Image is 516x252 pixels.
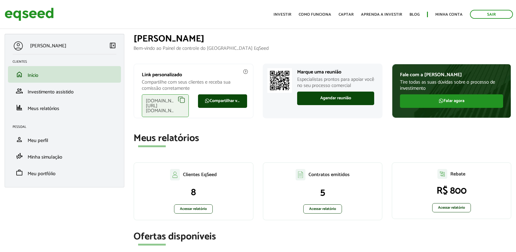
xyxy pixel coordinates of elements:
[8,83,121,99] li: Investimento assistido
[13,169,116,176] a: workMeu portfólio
[142,94,189,117] div: [DOMAIN_NAME][URL][DOMAIN_NAME]
[8,131,121,148] li: Meu perfil
[450,171,465,177] p: Rebate
[16,152,23,160] span: finance_mode
[16,104,23,111] span: finance
[28,104,59,113] span: Meus relatórios
[8,99,121,116] li: Meus relatórios
[28,71,38,80] span: Início
[134,34,511,44] h1: [PERSON_NAME]
[142,72,245,78] p: Link personalizado
[303,204,342,214] a: Acessar relatório
[13,87,116,95] a: groupInvestimento assistido
[28,136,48,145] span: Meu perfil
[28,153,62,161] span: Minha simulação
[16,87,23,95] span: group
[243,69,248,74] img: agent-meulink-info2.svg
[400,79,503,91] p: Tire todas as suas dúvidas sobre o processo de investimento
[170,169,180,180] img: agent-clientes.svg
[13,125,121,129] h2: Pessoal
[299,13,331,17] a: Como funciona
[13,152,116,160] a: finance_modeMinha simulação
[308,172,350,178] p: Contratos emitidos
[13,136,116,143] a: personMeu perfil
[198,94,247,108] a: Compartilhar via WhatsApp
[109,42,116,49] span: left_panel_close
[432,203,471,212] a: Acessar relatório
[437,169,447,179] img: agent-relatorio.svg
[5,6,54,22] img: EqSeed
[16,71,23,78] span: home
[296,169,305,180] img: agent-contratos.svg
[398,185,505,197] p: R$ 800
[274,13,291,17] a: Investir
[409,13,420,17] a: Blog
[30,43,66,49] p: [PERSON_NAME]
[205,98,210,103] img: FaWhatsapp.svg
[8,164,121,181] li: Meu portfólio
[134,231,511,242] h2: Ofertas disponíveis
[435,13,463,17] a: Minha conta
[470,10,513,19] a: Sair
[361,13,402,17] a: Aprenda a investir
[109,42,116,50] a: Colapsar menu
[183,172,217,178] p: Clientes EqSeed
[13,71,116,78] a: homeInício
[297,69,374,75] p: Marque uma reunião
[270,187,376,198] p: 5
[267,68,292,93] img: Marcar reunião com consultor
[142,79,245,91] p: Compartilhe com seus clientes e receba sua comissão corretamente
[13,104,116,111] a: financeMeus relatórios
[28,170,56,178] span: Meu portfólio
[439,98,444,103] img: FaWhatsapp.svg
[8,66,121,83] li: Início
[339,13,354,17] a: Captar
[134,45,511,51] p: Bem-vindo ao Painel de controle do [GEOGRAPHIC_DATA] EqSeed
[16,136,23,143] span: person
[28,88,74,96] span: Investimento assistido
[140,187,246,198] p: 8
[297,92,374,105] a: Agendar reunião
[174,204,213,214] a: Acessar relatório
[400,72,503,78] p: Fale com a [PERSON_NAME]
[134,133,511,144] h2: Meus relatórios
[8,148,121,164] li: Minha simulação
[13,60,121,64] h2: Clientes
[16,169,23,176] span: work
[297,77,374,88] p: Especialistas prontos para apoiar você no seu processo comercial
[400,94,503,108] a: Falar agora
